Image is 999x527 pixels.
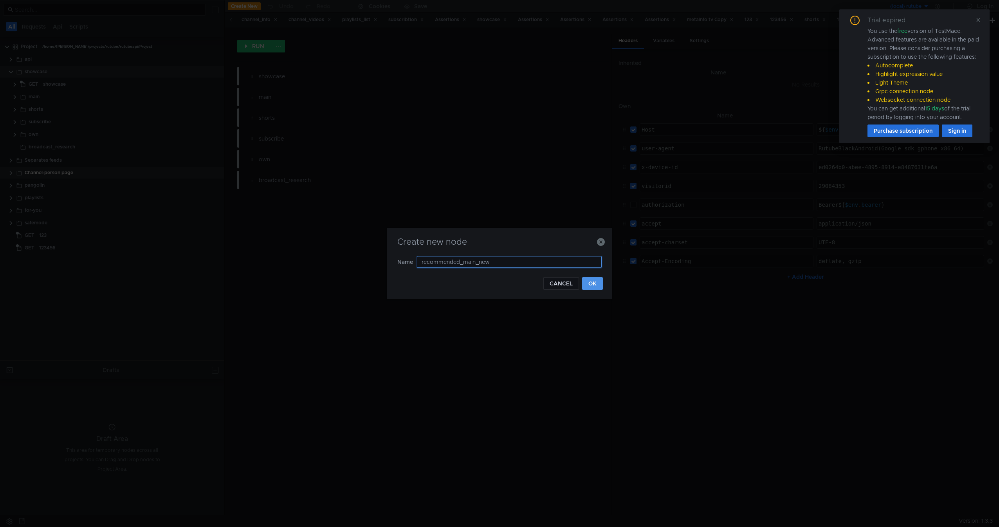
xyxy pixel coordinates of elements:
[867,27,980,121] div: You use the version of TestMace. Advanced features are available in the paid version. Please cons...
[867,104,980,121] div: You can get additional of the trial period by logging into your account.
[397,256,417,268] label: Name
[867,61,980,70] li: Autocomplete
[867,87,980,96] li: Grpc connection node
[942,125,972,137] button: Sign in
[867,125,939,137] button: Purchase subscription
[867,96,980,104] li: Websocket connection node
[867,70,980,78] li: Highlight expression value
[897,27,907,34] span: free
[867,16,915,25] div: Trial expired
[867,78,980,87] li: Light Theme
[925,105,944,112] span: 15 days
[396,237,603,247] h3: Create new node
